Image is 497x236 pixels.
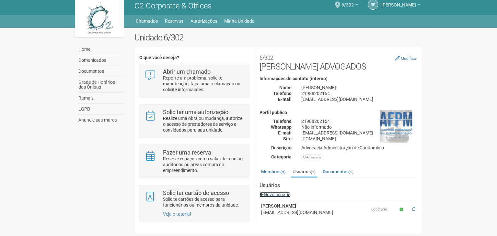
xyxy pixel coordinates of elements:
[144,109,244,133] a: Solicitar uma autorização Realize uma obra ou mudança, autorize o acesso de prestadores de serviç...
[165,16,183,26] a: Reservas
[77,104,125,115] a: LGPD
[296,96,422,102] div: [EMAIL_ADDRESS][DOMAIN_NAME]
[296,85,422,91] div: [PERSON_NAME]
[296,118,422,124] div: 21988202164
[271,145,292,150] strong: Descrição
[260,76,417,81] h4: Informações de contato (interno)
[273,91,292,96] strong: Telefone
[144,69,244,92] a: Abrir um chamado Reporte um problema, solicite manutenção, faça uma reclamação ou solicite inform...
[163,189,229,196] strong: Solicitar cartão de acesso
[77,93,125,104] a: Ramais
[260,55,273,61] small: 6/302
[163,115,244,133] p: Realize uma obra ou mudança, autorize o acesso de prestadores de serviço e convidados para sua un...
[260,192,291,197] a: Novo usuário
[261,209,368,216] div: [EMAIL_ADDRESS][DOMAIN_NAME]
[399,207,405,212] small: Ativo
[260,110,417,115] h4: Perfil público
[260,52,417,71] h2: [PERSON_NAME] ADVOGADOS
[273,119,292,124] strong: Telefone
[224,16,254,26] a: Minha Unidade
[341,3,358,8] a: 6/302
[134,1,212,10] span: O2 Corporate & Offices
[139,55,249,60] h4: O que você deseja?
[278,130,292,135] strong: E-mail
[77,44,125,55] a: Home
[311,170,316,174] small: (1)
[261,203,296,209] strong: [PERSON_NAME]
[291,167,317,177] a: Usuários(1)
[163,109,228,115] strong: Solicitar uma autorização
[381,3,420,8] a: [PERSON_NAME]
[77,115,125,125] a: Anuncie sua marca
[370,201,398,218] td: Locatário
[278,97,292,102] strong: E-mail
[260,167,287,177] a: Membros(9)
[296,91,422,96] div: 21988202164
[163,149,211,156] strong: Fazer uma reserva
[163,156,244,173] p: Reserve espaços como salas de reunião, auditórios ou áreas comum do empreendimento.
[296,145,422,151] div: Advocacia Administração de Condomínio
[163,68,211,75] strong: Abrir um chamado
[77,77,125,93] a: Grade de Horários dos Ônibus
[163,211,191,217] a: Veja o tutorial
[163,75,244,92] p: Reporte um problema, solicite manutenção, faça uma reclamação ou solicite informações.
[296,136,422,142] div: [DOMAIN_NAME]
[77,55,125,66] a: Comunicados
[296,130,422,136] div: [EMAIL_ADDRESS][DOMAIN_NAME]
[281,170,285,174] small: (9)
[349,170,353,174] small: (1)
[271,124,292,130] strong: Whatsapp
[401,56,417,61] small: Modificar
[191,16,217,26] a: Autorizações
[136,16,158,26] a: Chamados
[296,124,422,130] div: Não informado
[144,190,244,208] a: Solicitar cartão de acesso Solicite cartões de acesso para funcionários ou membros da unidade.
[321,167,355,177] a: Documentos(1)
[271,154,292,159] strong: Categoria
[163,196,244,208] p: Solicite cartões de acesso para funcionários ou membros da unidade.
[77,66,125,77] a: Documentos
[144,150,244,173] a: Fazer uma reserva Reserve espaços como salas de reunião, auditórios ou áreas comum do empreendime...
[283,136,292,141] strong: Site
[279,85,292,90] strong: Nome
[301,154,323,160] div: Advocacia
[395,56,417,61] a: Modificar
[134,33,422,42] h2: Unidade 6/302
[260,183,417,188] strong: Usuários
[380,110,412,143] img: business.png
